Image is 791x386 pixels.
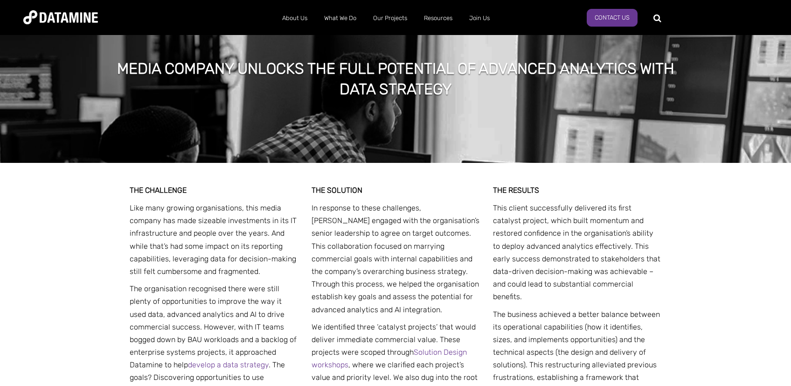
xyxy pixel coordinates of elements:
a: Our Projects [365,6,416,30]
h3: The results [493,186,661,195]
a: Resources [416,6,461,30]
img: Datamine [23,10,98,24]
p: In response to these challenges, [PERSON_NAME] engaged with the organisation’s senior leadership ... [312,202,480,316]
a: About Us [274,6,316,30]
a: Join Us [461,6,498,30]
a: What We Do [316,6,365,30]
a: develop a data strategy [188,360,269,369]
p: This client successfully delivered its first catalyst project, which built momentum and restored ... [493,202,661,303]
strong: THE SOLUTION [312,186,362,195]
h1: Media company unlocks the full potential of advanced analytics with data strategy [111,58,680,100]
p: Like many growing organisations, this media company has made sizeable investments in its IT infra... [130,202,298,278]
a: Contact Us [587,9,638,27]
strong: THE CHALLENGE [130,186,187,195]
